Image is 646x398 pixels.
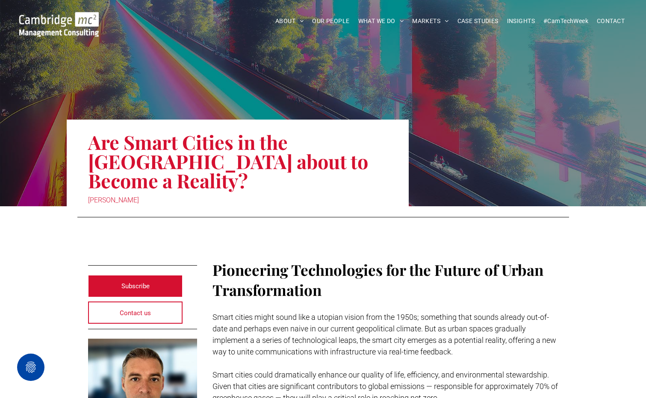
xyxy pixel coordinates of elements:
span: Contact us [120,302,151,324]
a: #CamTechWeek [539,15,593,28]
img: Cambridge MC Logo, digital transformation [19,12,99,37]
a: INSIGHTS [503,15,539,28]
span: Smart cities might sound like a utopian vision from the 1950s; something that sounds already out-... [212,313,556,356]
a: Your Business Transformed | Cambridge Management Consulting [19,13,99,22]
a: CONTACT [593,15,629,28]
a: MARKETS [408,15,453,28]
a: WHAT WE DO [354,15,408,28]
a: Subscribe [88,275,183,297]
a: OUR PEOPLE [308,15,354,28]
a: Contact us [88,301,183,324]
h1: Are Smart Cities in the [GEOGRAPHIC_DATA] about to Become a Reality? [88,132,387,191]
a: ABOUT [271,15,308,28]
span: Subscribe [121,275,150,297]
a: CASE STUDIES [453,15,503,28]
div: [PERSON_NAME] [88,194,387,206]
span: Pioneering Technologies for the Future of Urban Transformation [212,260,543,300]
